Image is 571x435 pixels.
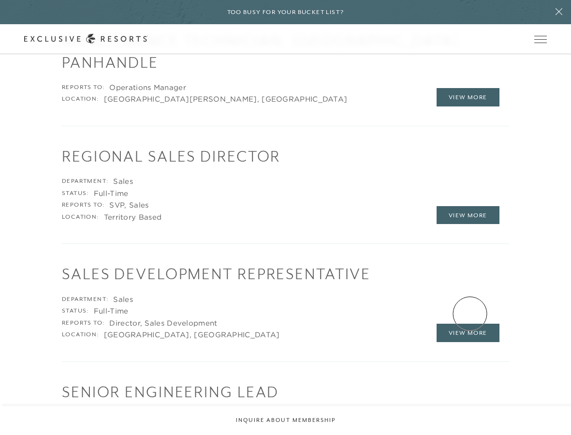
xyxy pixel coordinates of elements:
div: Full-Time [94,306,129,316]
div: Department: [62,177,108,186]
div: Reports to: [62,318,104,328]
h1: Regional Sales Director [62,146,509,167]
div: Full-Time [94,189,129,198]
div: [GEOGRAPHIC_DATA], [GEOGRAPHIC_DATA] [104,330,280,340]
div: Sales [113,177,133,186]
iframe: Qualified Messenger [561,425,571,435]
div: Location: [62,330,99,340]
div: Reports to: [62,200,104,210]
a: View More [437,324,499,342]
div: Location: [62,212,99,222]
h1: Senior Engineering Lead [62,381,509,403]
div: Territory Based [104,212,162,222]
button: Open navigation [534,36,547,43]
h6: Too busy for your bucket list? [227,8,344,17]
a: View More [437,88,499,106]
div: Location: [62,94,99,104]
div: Director, Sales Development [109,318,217,328]
div: [GEOGRAPHIC_DATA][PERSON_NAME], [GEOGRAPHIC_DATA] [104,94,348,104]
div: Sales [113,295,133,304]
a: View More [437,206,499,225]
div: Status: [62,306,89,316]
div: SVP, Sales [109,200,148,210]
div: Operations Manager [109,83,186,92]
div: Status: [62,189,89,198]
div: Department: [62,295,108,304]
h1: Sales Development Representative [62,263,509,285]
div: Reports to: [62,83,104,92]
